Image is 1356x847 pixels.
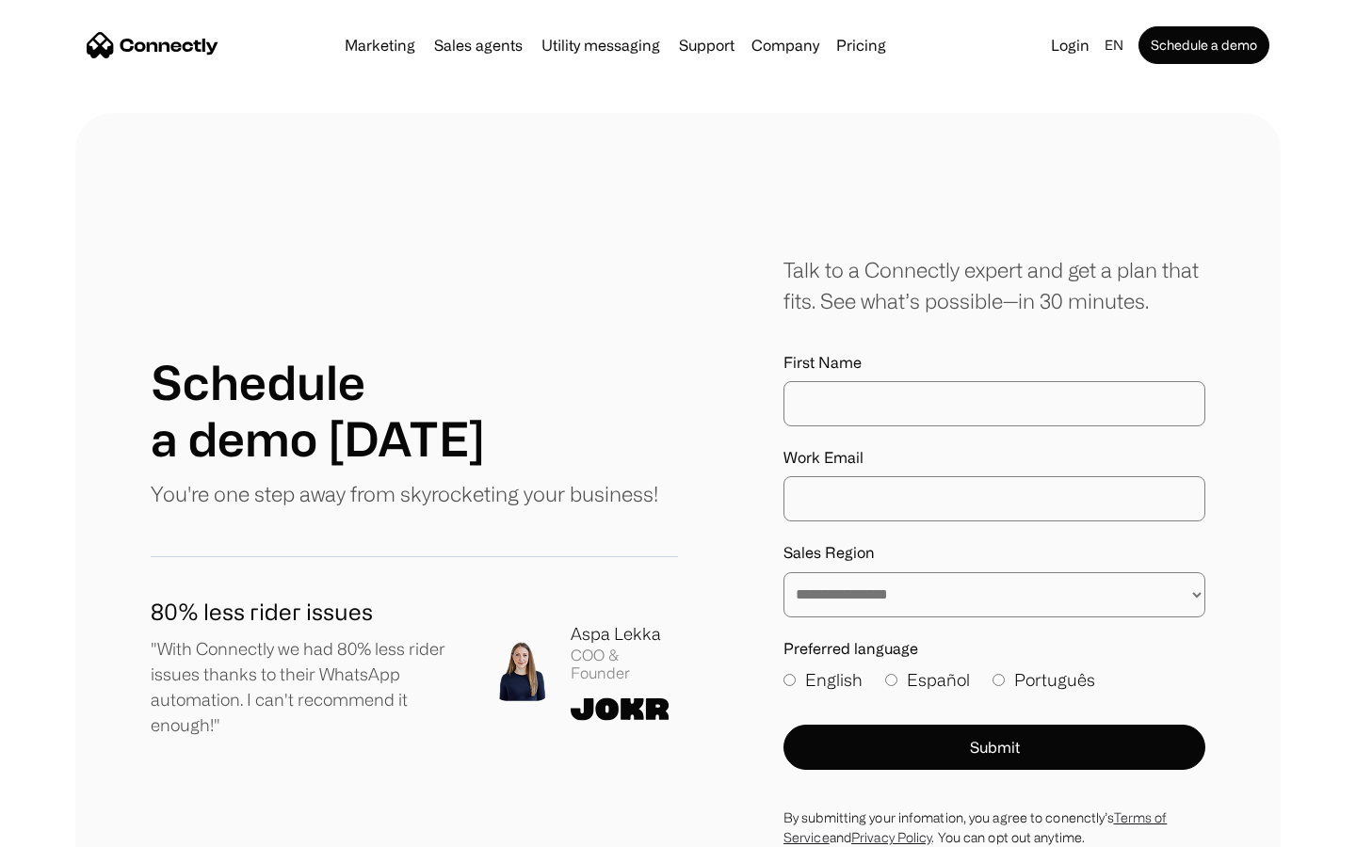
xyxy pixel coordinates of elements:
input: Português [993,674,1005,686]
button: Submit [783,725,1205,770]
h1: 80% less rider issues [151,595,461,629]
a: Schedule a demo [1138,26,1269,64]
label: Español [885,667,970,693]
a: Pricing [829,38,894,53]
div: By submitting your infomation, you agree to conenctly’s and . You can opt out anytime. [783,807,1205,847]
ul: Language list [38,814,113,840]
div: en [1105,32,1123,58]
label: First Name [783,354,1205,372]
p: You're one step away from skyrocketing your business! [151,478,658,509]
a: Login [1043,32,1097,58]
input: Español [885,674,897,686]
label: Preferred language [783,640,1205,658]
div: Aspa Lekka [571,621,678,647]
div: Company [751,32,819,58]
a: Utility messaging [534,38,668,53]
a: Terms of Service [783,810,1167,844]
a: Support [671,38,742,53]
label: Work Email [783,449,1205,467]
label: English [783,667,863,693]
a: Privacy Policy [851,830,931,844]
label: Português [993,667,1095,693]
aside: Language selected: English [19,812,113,840]
div: Talk to a Connectly expert and get a plan that fits. See what’s possible—in 30 minutes. [783,254,1205,316]
a: Sales agents [427,38,530,53]
h1: Schedule a demo [DATE] [151,354,485,467]
a: Marketing [337,38,423,53]
div: COO & Founder [571,647,678,682]
p: "With Connectly we had 80% less rider issues thanks to their WhatsApp automation. I can't recomme... [151,636,461,738]
input: English [783,674,796,686]
label: Sales Region [783,544,1205,562]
